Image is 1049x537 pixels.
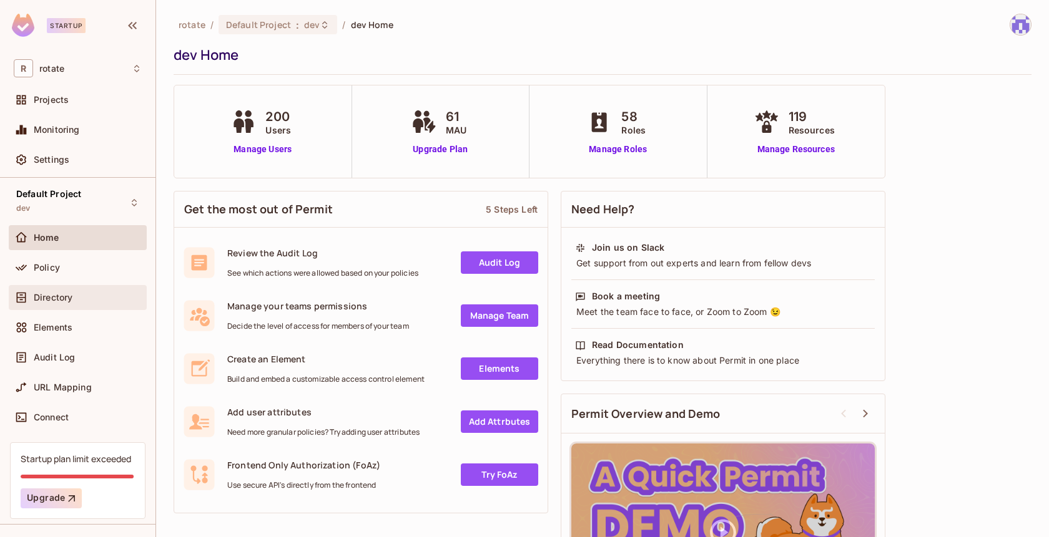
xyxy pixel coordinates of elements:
[16,203,30,213] span: dev
[34,155,69,165] span: Settings
[461,251,538,274] a: Audit Log
[39,64,64,74] span: Workspace: rotate
[621,123,646,137] span: Roles
[12,14,34,37] img: SReyMgAAAABJRU5ErkJggg==
[304,19,320,31] span: dev
[227,459,380,471] span: Frontend Only Authorization (FoAz)
[227,427,420,437] span: Need more granular policies? Try adding user attributes
[179,19,205,31] span: the active workspace
[571,201,635,217] span: Need Help?
[210,19,214,31] li: /
[575,354,871,367] div: Everything there is to know about Permit in one place
[751,143,841,156] a: Manage Resources
[1010,14,1031,35] img: yoongjia@letsrotate.com
[16,189,81,199] span: Default Project
[408,143,473,156] a: Upgrade Plan
[34,233,59,243] span: Home
[461,304,538,327] a: Manage Team
[14,59,33,77] span: R
[592,241,664,254] div: Join us on Slack
[228,143,297,156] a: Manage Users
[34,322,72,332] span: Elements
[34,263,60,273] span: Policy
[227,480,380,490] span: Use secure API's directly from the frontend
[227,406,420,418] span: Add user attributes
[461,410,538,433] a: Add Attrbutes
[227,374,425,384] span: Build and embed a customizable access control element
[21,488,82,508] button: Upgrade
[789,123,835,137] span: Resources
[575,257,871,269] div: Get support from out experts and learn from fellow devs
[342,19,345,31] li: /
[184,201,333,217] span: Get the most out of Permit
[584,143,652,156] a: Manage Roles
[21,453,131,465] div: Startup plan limit exceeded
[227,300,409,312] span: Manage your teams permissions
[227,321,409,331] span: Decide the level of access for members of your team
[265,107,291,126] span: 200
[351,19,393,31] span: dev Home
[34,95,69,105] span: Projects
[575,306,871,318] div: Meet the team face to face, or Zoom to Zoom 😉
[789,107,835,126] span: 119
[34,382,92,392] span: URL Mapping
[34,293,72,302] span: Directory
[265,123,291,137] span: Users
[34,412,69,422] span: Connect
[34,352,75,362] span: Audit Log
[621,107,646,126] span: 58
[446,107,466,126] span: 61
[592,339,684,351] div: Read Documentation
[486,203,538,215] div: 5 Steps Left
[226,19,291,31] span: Default Project
[295,20,300,30] span: :
[47,18,86,33] div: Startup
[34,125,80,135] span: Monitoring
[461,357,538,380] a: Elements
[446,123,466,137] span: MAU
[592,290,660,302] div: Book a meeting
[227,353,425,365] span: Create an Element
[571,406,721,422] span: Permit Overview and Demo
[227,268,418,278] span: See which actions were allowed based on your policies
[174,46,1025,64] div: dev Home
[227,247,418,259] span: Review the Audit Log
[461,463,538,486] a: Try FoAz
